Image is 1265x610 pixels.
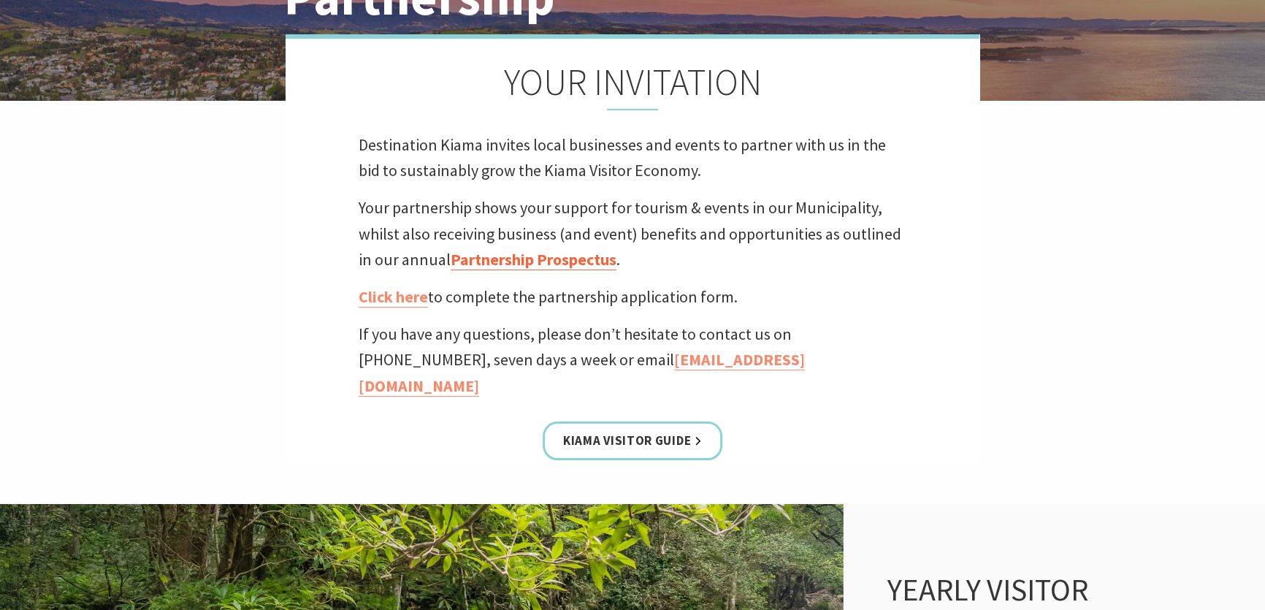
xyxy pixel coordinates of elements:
p: to complete the partnership application form. [359,284,906,310]
h2: YOUR INVITATION [359,61,906,110]
p: Destination Kiama invites local businesses and events to partner with us in the bid to sustainabl... [359,132,906,183]
p: If you have any questions, please don’t hesitate to contact us on [PHONE_NUMBER], seven days a we... [359,321,906,399]
a: Partnership Prospectus [451,249,616,270]
a: [EMAIL_ADDRESS][DOMAIN_NAME] [359,349,805,396]
a: Kiama Visitor Guide [543,422,722,460]
a: Click here [359,286,428,308]
p: Your partnership shows your support for tourism & events in our Municipality, whilst also receivi... [359,195,906,272]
